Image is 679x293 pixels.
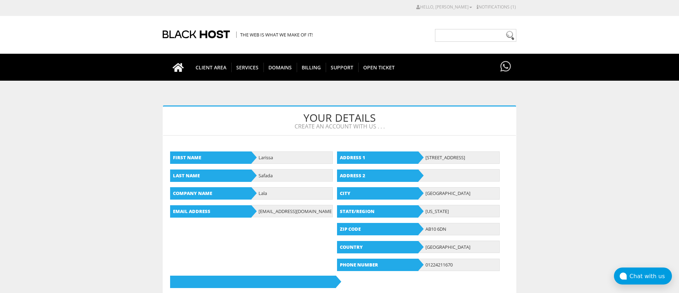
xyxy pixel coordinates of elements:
b: Zip Code [337,223,418,235]
span: The Web is what we make of it! [236,31,313,38]
div: Chat with us [629,273,672,280]
a: Hello, [PERSON_NAME] [416,4,472,10]
button: Chat with us [614,268,672,285]
b: Phone Number [337,259,418,271]
b: State/Region [337,205,418,218]
span: SERVICES [231,63,264,72]
h1: Your Details [163,107,516,136]
b: City [337,187,418,200]
a: Have questions? [499,54,513,80]
span: Support [326,63,359,72]
a: Support [326,54,359,81]
a: Go to homepage [166,54,191,81]
input: Need help? [435,29,516,42]
a: Open Ticket [358,54,400,81]
b: Address 1 [337,151,418,164]
span: Domains [263,63,297,72]
b: Address 2 [337,170,418,182]
a: Domains [263,54,297,81]
b: Country [337,241,418,253]
b: First Name [170,151,251,164]
b: Last Name [170,170,251,182]
span: Create an account with us . . . [168,123,511,130]
a: Notifications (1) [477,4,516,10]
a: CLIENT AREA [191,54,232,81]
span: Open Ticket [358,63,400,72]
span: Billing [297,63,326,72]
b: Email Address [170,205,251,218]
a: SERVICES [231,54,264,81]
span: CLIENT AREA [191,63,232,72]
a: Billing [297,54,326,81]
b: Company Name [170,187,251,200]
